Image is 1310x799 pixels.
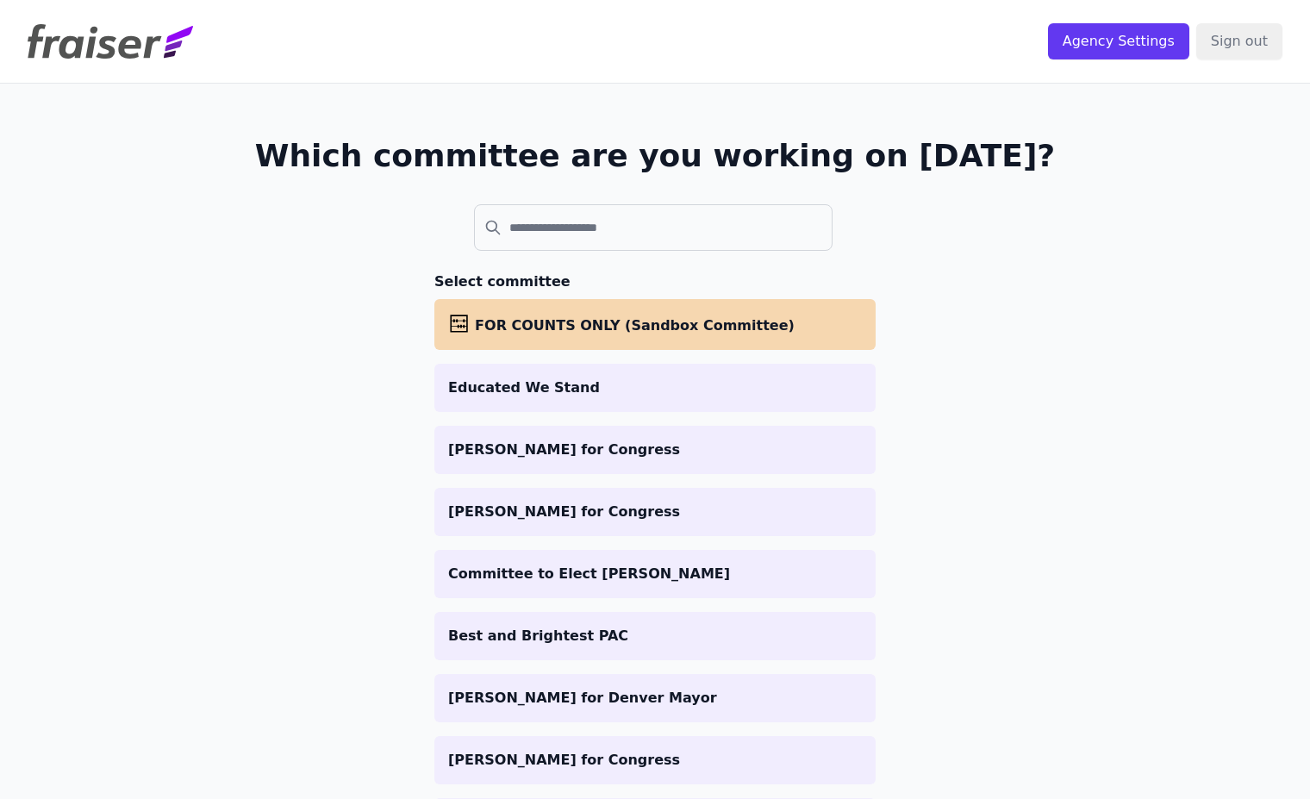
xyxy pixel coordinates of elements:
[434,364,876,412] a: Educated We Stand
[448,502,862,522] p: [PERSON_NAME] for Congress
[28,24,193,59] img: Fraiser Logo
[448,626,862,646] p: Best and Brightest PAC
[1048,23,1189,59] input: Agency Settings
[434,550,876,598] a: Committee to Elect [PERSON_NAME]
[1196,23,1282,59] input: Sign out
[434,488,876,536] a: [PERSON_NAME] for Congress
[448,750,862,771] p: [PERSON_NAME] for Congress
[448,688,862,708] p: [PERSON_NAME] for Denver Mayor
[434,299,876,350] a: FOR COUNTS ONLY (Sandbox Committee)
[434,612,876,660] a: Best and Brightest PAC
[434,736,876,784] a: [PERSON_NAME] for Congress
[434,272,876,292] h3: Select committee
[448,564,862,584] p: Committee to Elect [PERSON_NAME]
[434,674,876,722] a: [PERSON_NAME] for Denver Mayor
[255,139,1056,173] h1: Which committee are you working on [DATE]?
[434,426,876,474] a: [PERSON_NAME] for Congress
[448,440,862,460] p: [PERSON_NAME] for Congress
[448,378,862,398] p: Educated We Stand
[475,317,795,334] span: FOR COUNTS ONLY (Sandbox Committee)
